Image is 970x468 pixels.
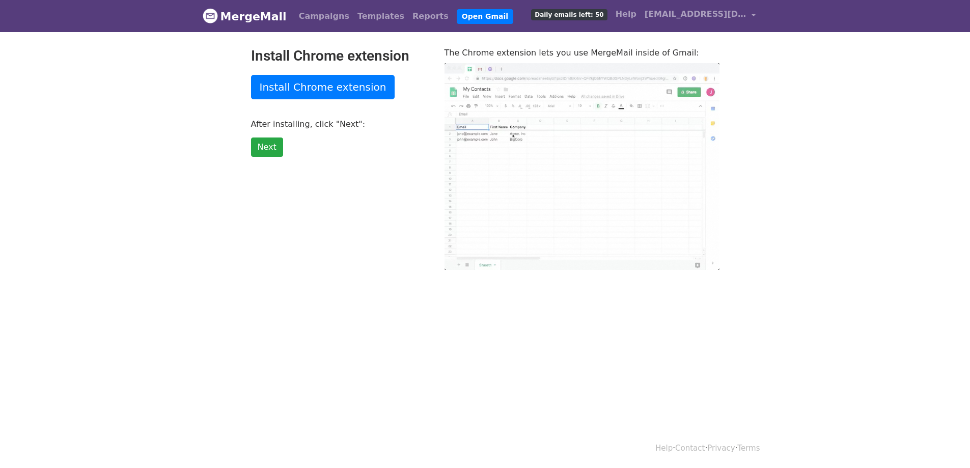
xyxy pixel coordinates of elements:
p: The Chrome extension lets you use MergeMail inside of Gmail: [445,47,719,58]
a: Contact [675,444,705,453]
h2: Install Chrome extension [251,47,429,65]
a: [EMAIL_ADDRESS][DOMAIN_NAME] [641,4,760,28]
a: Open Gmail [457,9,513,24]
a: Campaigns [295,6,353,26]
a: Reports [408,6,453,26]
span: [EMAIL_ADDRESS][DOMAIN_NAME] [645,8,746,20]
a: Install Chrome extension [251,75,395,99]
a: Next [251,137,283,157]
a: Daily emails left: 50 [527,4,611,24]
img: MergeMail logo [203,8,218,23]
a: Privacy [707,444,735,453]
a: Help [655,444,673,453]
span: Daily emails left: 50 [531,9,607,20]
p: After installing, click "Next": [251,119,429,129]
a: Terms [737,444,760,453]
a: MergeMail [203,6,287,27]
a: Templates [353,6,408,26]
a: Help [612,4,641,24]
